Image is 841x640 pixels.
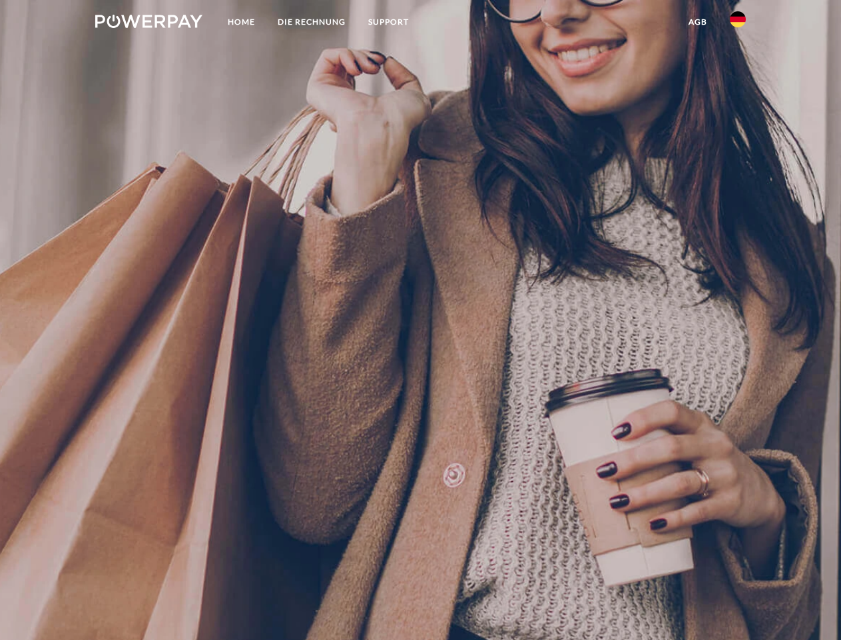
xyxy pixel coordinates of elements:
[266,10,357,34] a: DIE RECHNUNG
[95,15,202,28] img: logo-powerpay-white.svg
[357,10,420,34] a: SUPPORT
[730,11,746,27] img: de
[677,10,718,34] a: agb
[216,10,266,34] a: Home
